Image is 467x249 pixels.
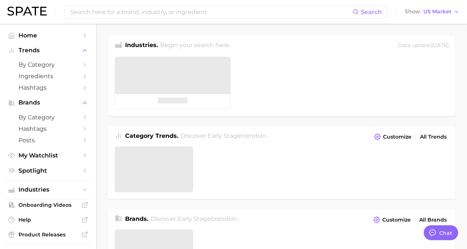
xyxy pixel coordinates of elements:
[6,229,90,240] a: Product Releases
[417,215,448,225] a: All Brands
[19,32,78,39] span: Home
[160,41,230,51] h2: Begin your search here.
[372,215,413,225] button: Customize
[19,216,78,223] span: Help
[420,134,447,140] span: All Trends
[6,82,90,93] a: Hashtags
[405,10,421,14] span: Show
[6,135,90,146] a: Posts
[70,6,353,18] input: Search here for a brand, industry, or ingredient
[6,199,90,210] a: Onboarding Videos
[6,112,90,123] a: by Category
[19,47,78,54] span: Trends
[151,215,239,222] span: Discover Early Stage brands in .
[6,30,90,41] a: Home
[6,97,90,108] button: Brands
[125,215,148,222] span: Brands .
[19,152,78,159] span: My Watchlist
[6,123,90,135] a: Hashtags
[6,150,90,161] a: My Watchlist
[398,41,448,51] div: Data update: [DATE]
[19,137,78,144] span: Posts
[6,184,90,195] button: Industries
[19,125,78,132] span: Hashtags
[19,99,78,106] span: Brands
[419,217,447,223] span: All Brands
[19,231,78,238] span: Product Releases
[19,114,78,121] span: by Category
[423,10,451,14] span: US Market
[382,217,411,223] span: Customize
[19,167,78,174] span: Spotlight
[6,59,90,70] a: by Category
[19,186,78,193] span: Industries
[6,214,90,225] a: Help
[372,132,413,142] button: Customize
[6,45,90,56] button: Trends
[418,132,448,142] a: All Trends
[19,73,78,80] span: Ingredients
[125,132,178,139] span: Category Trends .
[6,165,90,176] a: Spotlight
[403,7,461,17] button: ShowUS Market
[19,84,78,91] span: Hashtags
[7,7,47,16] img: SPATE
[19,202,78,208] span: Onboarding Videos
[125,41,158,51] h1: Industries.
[181,132,269,139] span: Discover Early Stage trends in .
[19,61,78,68] span: by Category
[383,134,411,140] span: Customize
[6,70,90,82] a: Ingredients
[361,9,382,16] span: Search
